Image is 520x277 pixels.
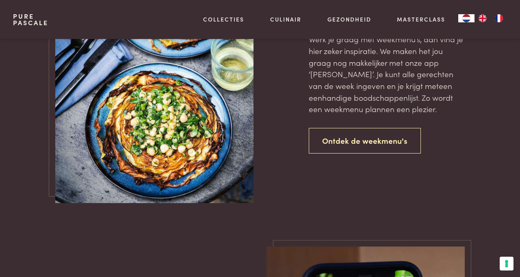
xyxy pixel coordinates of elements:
a: EN [474,14,491,22]
button: Uw voorkeuren voor toestemming voor trackingtechnologieën [500,257,513,271]
a: Collecties [203,15,244,24]
a: Culinair [270,15,301,24]
a: Gezondheid [327,15,371,24]
a: Masterclass [397,15,445,24]
aside: Language selected: Nederlands [458,14,507,22]
a: PurePascale [13,13,48,26]
a: NL [458,14,474,22]
div: Language [458,14,474,22]
ul: Language list [474,14,507,22]
p: Werk je graag met weekmenu’s, dan vind je hier zeker inspiratie. We maken het jou graag nog makke... [309,33,465,115]
a: FR [491,14,507,22]
a: Ontdek de weekmenu's [309,128,421,154]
